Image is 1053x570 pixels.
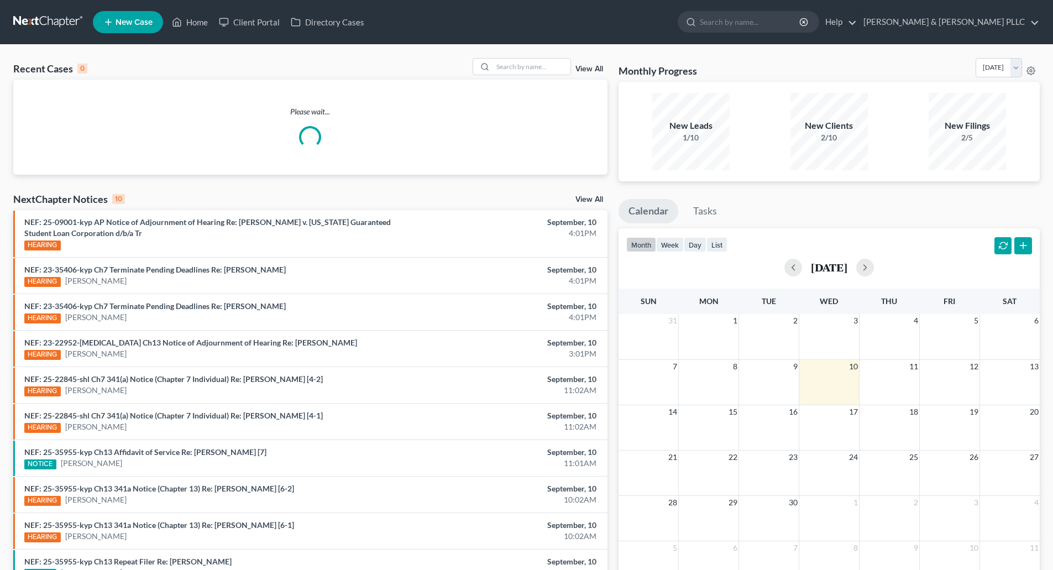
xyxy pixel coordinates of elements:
div: September, 10 [413,483,596,494]
a: Help [820,12,857,32]
a: Directory Cases [285,12,370,32]
p: Please wait... [13,106,607,117]
div: HEARING [24,532,61,542]
span: 22 [727,451,738,464]
div: September, 10 [413,447,596,458]
span: Mon [699,296,719,306]
a: [PERSON_NAME] [65,494,127,505]
span: 5 [672,541,678,555]
span: 23 [788,451,799,464]
span: 17 [848,405,859,419]
span: 26 [968,451,979,464]
a: View All [575,196,603,203]
a: NEF: 23-35406-kyp Ch7 Terminate Pending Deadlines Re: [PERSON_NAME] [24,301,286,311]
a: NEF: 25-35955-kyp Ch13 341a Notice (Chapter 13) Re: [PERSON_NAME] [6-1] [24,520,294,530]
span: 28 [667,496,678,509]
span: Fri [944,296,955,306]
span: 14 [667,405,678,419]
button: list [706,237,727,252]
span: Sun [641,296,657,306]
div: HEARING [24,240,61,250]
div: September, 10 [413,301,596,312]
button: month [626,237,656,252]
span: 7 [672,360,678,373]
div: September, 10 [413,520,596,531]
span: 29 [727,496,738,509]
a: NEF: 25-22845-shl Ch7 341(a) Notice (Chapter 7 Individual) Re: [PERSON_NAME] [4-1] [24,411,323,420]
div: 3:01PM [413,348,596,359]
input: Search by name... [700,12,801,32]
span: New Case [116,18,153,27]
div: September, 10 [413,337,596,348]
span: 11 [1029,541,1040,555]
span: 15 [727,405,738,419]
div: New Filings [929,119,1006,132]
span: 2 [913,496,919,509]
div: September, 10 [413,410,596,421]
span: Sat [1003,296,1017,306]
a: NEF: 25-35955-kyp Ch13 Affidavit of Service Re: [PERSON_NAME] [7] [24,447,266,457]
span: 10 [848,360,859,373]
a: [PERSON_NAME] [65,348,127,359]
button: week [656,237,684,252]
div: 11:02AM [413,421,596,432]
div: 4:01PM [413,275,596,286]
button: day [684,237,706,252]
a: [PERSON_NAME] [65,312,127,323]
div: 2/5 [929,132,1006,143]
div: HEARING [24,313,61,323]
a: [PERSON_NAME] [65,531,127,542]
span: 7 [792,541,799,555]
span: 3 [973,496,979,509]
a: [PERSON_NAME] [65,385,127,396]
div: New Leads [652,119,730,132]
span: Thu [881,296,897,306]
span: Wed [820,296,838,306]
a: NEF: 25-09001-kyp AP Notice of Adjournment of Hearing Re: [PERSON_NAME] v. [US_STATE] Guaranteed ... [24,217,391,238]
a: [PERSON_NAME] [65,421,127,432]
div: 11:01AM [413,458,596,469]
div: New Clients [790,119,868,132]
span: 6 [1033,314,1040,327]
div: HEARING [24,350,61,360]
span: 2 [792,314,799,327]
div: Recent Cases [13,62,87,75]
span: 5 [973,314,979,327]
span: 24 [848,451,859,464]
div: HEARING [24,423,61,433]
div: HEARING [24,386,61,396]
a: Home [166,12,213,32]
span: 18 [908,405,919,419]
span: 12 [968,360,979,373]
h2: [DATE] [811,262,847,273]
span: 9 [792,360,799,373]
span: 31 [667,314,678,327]
a: NEF: 23-35406-kyp Ch7 Terminate Pending Deadlines Re: [PERSON_NAME] [24,265,286,274]
div: 10 [112,194,125,204]
a: NEF: 25-35955-kyp Ch13 Repeat Filer Re: [PERSON_NAME] [24,557,232,566]
div: NextChapter Notices [13,192,125,206]
div: NOTICE [24,459,56,469]
span: 16 [788,405,799,419]
span: 8 [852,541,859,555]
span: 4 [1033,496,1040,509]
span: 20 [1029,405,1040,419]
div: HEARING [24,277,61,287]
span: 4 [913,314,919,327]
div: 11:02AM [413,385,596,396]
div: HEARING [24,496,61,506]
div: September, 10 [413,556,596,567]
div: 4:01PM [413,228,596,239]
a: Client Portal [213,12,285,32]
div: 0 [77,64,87,74]
a: NEF: 25-22845-shl Ch7 341(a) Notice (Chapter 7 Individual) Re: [PERSON_NAME] [4-2] [24,374,323,384]
span: 9 [913,541,919,555]
span: 10 [968,541,979,555]
span: Tue [762,296,776,306]
span: 8 [732,360,738,373]
h3: Monthly Progress [619,64,697,77]
div: 4:01PM [413,312,596,323]
div: September, 10 [413,374,596,385]
a: [PERSON_NAME] [65,275,127,286]
div: 2/10 [790,132,868,143]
